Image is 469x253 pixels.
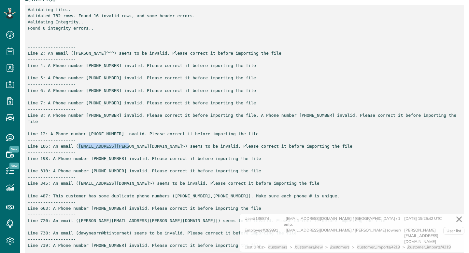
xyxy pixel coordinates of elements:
[330,245,350,249] span: /customers
[443,227,464,235] a: User list
[28,44,462,248] p: ------------------- Line 2: An email ([PERSON_NAME]^^^) seems to be invalid. Please correct it be...
[407,245,450,249] span: /customer_imports/4219
[452,211,466,227] a: ✕
[9,163,19,169] span: New
[268,245,288,249] span: /customers
[284,227,404,245] div: : [EMAIL_ADDRESS][DOMAIN_NAME] / [PERSON_NAME] (owner)
[404,227,463,245] div: [PERSON_NAME][EMAIL_ADDRESS][DOMAIN_NAME]
[9,146,19,153] span: New
[245,216,284,227] div: User#136874
[28,34,462,41] p: -------------------
[357,245,400,249] span: /customer_imports/4219
[404,216,463,227] div: [DATE] 19:25:42 UTC
[284,216,404,227] div: : [EMAIL_ADDRESS][DOMAIN_NAME] / [GEOGRAPHIC_DATA] / 1 emp.
[263,244,453,250] div: > > > > >
[28,7,462,31] p: Validating file.. Validated 732 rows. Found 16 invalid rows, and some header errors. Validating I...
[245,244,263,250] div: Last URLs
[245,227,284,245] div: Employee#289991
[295,245,322,249] span: /customers/new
